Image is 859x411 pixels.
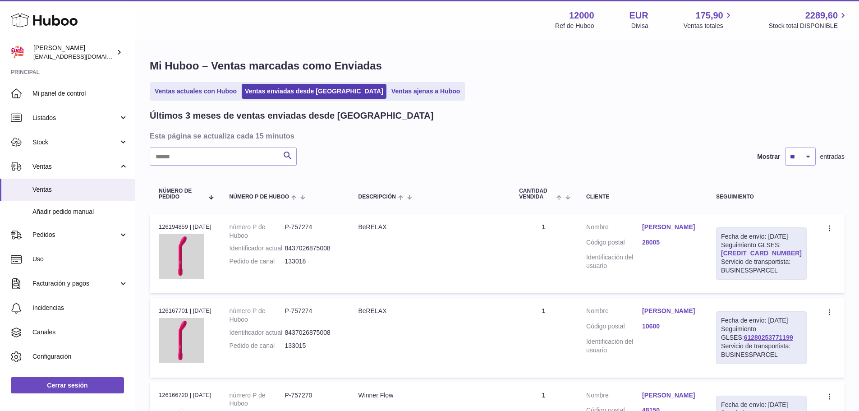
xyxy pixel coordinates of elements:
[285,244,340,253] dd: 8437026875008
[230,328,285,337] dt: Identificador actual
[33,53,133,60] span: [EMAIL_ADDRESS][DOMAIN_NAME]
[230,194,289,200] span: número P de Huboo
[642,238,698,247] a: 28005
[159,234,204,279] img: Bgee-classic-by-esf.jpg
[642,322,698,331] a: 10600
[33,44,115,61] div: [PERSON_NAME]
[150,110,433,122] h2: Últimos 3 meses de ventas enviadas desde [GEOGRAPHIC_DATA]
[684,9,734,30] a: 175,90 Ventas totales
[684,22,734,30] span: Ventas totales
[150,131,842,141] h3: Esta página se actualiza cada 15 minutos
[150,59,845,73] h1: Mi Huboo – Ventas marcadas como Enviadas
[586,322,642,333] dt: Código postal
[388,84,464,99] a: Ventas ajenas a Huboo
[32,328,128,337] span: Canales
[586,307,642,318] dt: Nombre
[510,298,577,377] td: 1
[631,22,648,30] div: Divisa
[159,391,211,399] div: 126166720 | [DATE]
[642,223,698,231] a: [PERSON_NAME]
[721,316,802,325] div: Fecha de envío: [DATE]
[11,377,124,393] a: Cerrar sesión
[159,307,211,315] div: 126167701 | [DATE]
[569,9,594,22] strong: 12000
[586,223,642,234] dt: Nombre
[716,194,807,200] div: Seguimiento
[358,194,395,200] span: Descripción
[285,328,340,337] dd: 8437026875008
[32,304,128,312] span: Incidencias
[629,9,648,22] strong: EUR
[32,352,128,361] span: Configuración
[32,255,128,263] span: Uso
[586,391,642,402] dt: Nombre
[716,311,807,364] div: Seguimiento GLSES:
[32,114,119,122] span: Listados
[744,334,793,341] a: 61280253771199
[642,391,698,400] a: [PERSON_NAME]
[230,342,285,350] dt: Pedido de canal
[285,307,340,324] dd: P-757274
[721,249,802,257] a: [CREDIT_CARD_NUMBER]
[11,46,24,59] img: internalAdmin-12000@internal.huboo.com
[769,22,848,30] span: Stock total DISPONIBLE
[586,194,698,200] div: Cliente
[32,162,119,171] span: Ventas
[586,238,642,249] dt: Código postal
[519,188,554,200] span: Cantidad vendida
[230,391,285,408] dt: número P de Huboo
[32,208,128,216] span: Añadir pedido manual
[757,152,780,161] label: Mostrar
[285,223,340,240] dd: P-757274
[721,232,802,241] div: Fecha de envío: [DATE]
[358,391,501,400] div: Winner Flow
[805,9,838,22] span: 2289,60
[230,307,285,324] dt: número P de Huboo
[159,188,203,200] span: Número de pedido
[32,279,119,288] span: Facturación y pagos
[358,223,501,231] div: BeRELAX
[230,223,285,240] dt: número P de Huboo
[230,257,285,266] dt: Pedido de canal
[32,138,119,147] span: Stock
[358,307,501,315] div: BeRELAX
[32,231,119,239] span: Pedidos
[721,401,802,409] div: Fecha de envío: [DATE]
[32,185,128,194] span: Ventas
[285,342,340,350] dd: 133015
[769,9,848,30] a: 2289,60 Stock total DISPONIBLE
[152,84,240,99] a: Ventas actuales con Huboo
[285,391,340,408] dd: P-757270
[586,253,642,270] dt: Identificación del usuario
[716,227,807,280] div: Seguimiento GLSES:
[586,337,642,355] dt: Identificación del usuario
[159,223,211,231] div: 126194859 | [DATE]
[820,152,845,161] span: entradas
[159,318,204,363] img: Bgee-classic-by-esf.jpg
[721,342,802,359] div: Servicio de transportista: BUSINESSPARCEL
[285,257,340,266] dd: 133018
[642,307,698,315] a: [PERSON_NAME]
[510,214,577,293] td: 1
[230,244,285,253] dt: Identificador actual
[696,9,723,22] span: 175,90
[32,89,128,98] span: Mi panel de control
[242,84,386,99] a: Ventas enviadas desde [GEOGRAPHIC_DATA]
[555,22,594,30] div: Ref de Huboo
[721,258,802,275] div: Servicio de transportista: BUSINESSPARCEL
